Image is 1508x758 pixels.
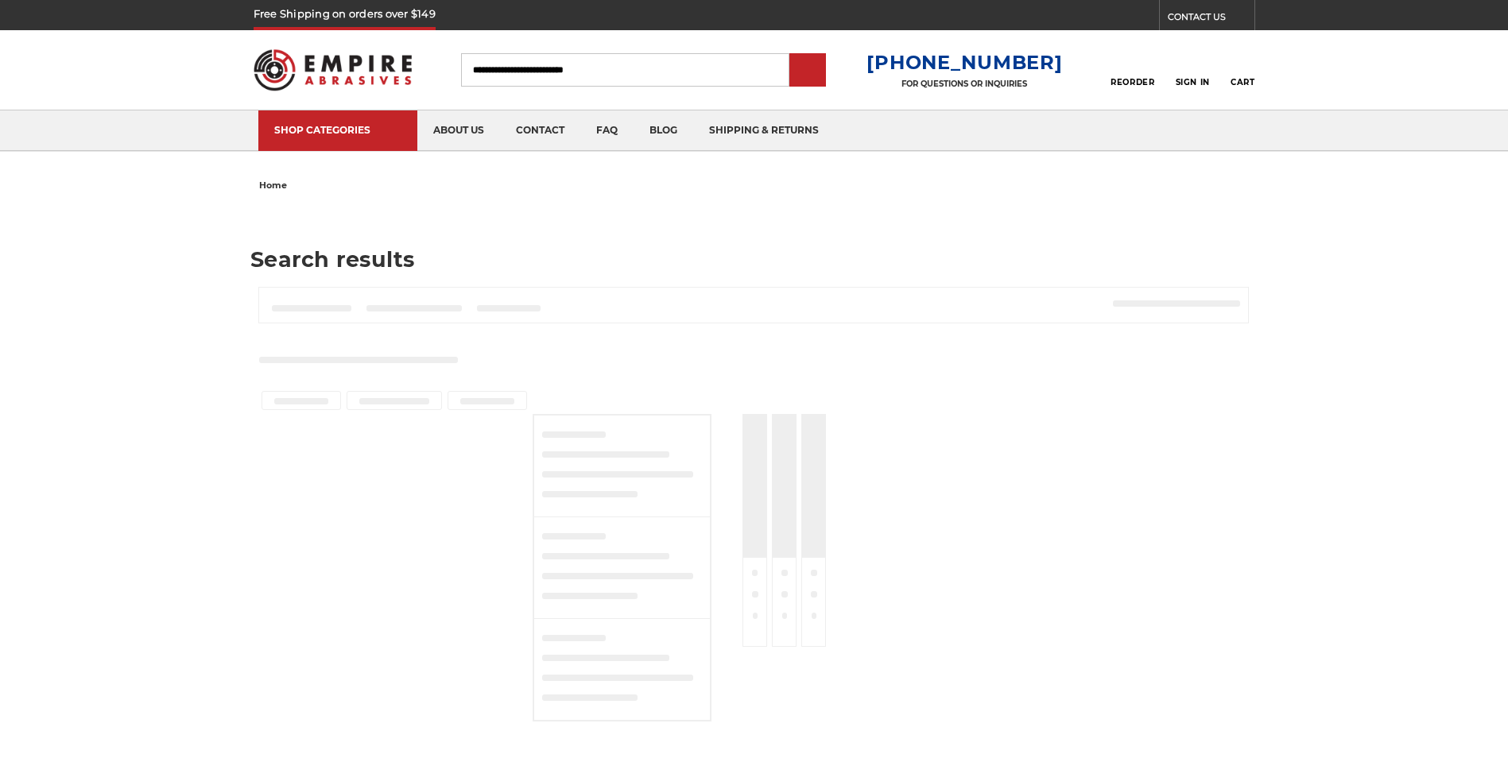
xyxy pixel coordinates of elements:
h1: Search results [250,249,1258,270]
img: Empire Abrasives [254,39,413,101]
a: CONTACT US [1168,8,1254,30]
div: SHOP CATEGORIES [274,124,401,136]
a: Reorder [1111,52,1154,87]
span: Reorder [1111,77,1154,87]
input: Submit [792,55,824,87]
a: shipping & returns [693,110,835,151]
span: Sign In [1176,77,1210,87]
a: faq [580,110,634,151]
span: Cart [1231,77,1254,87]
a: contact [500,110,580,151]
a: SHOP CATEGORIES [258,110,417,151]
a: blog [634,110,693,151]
a: [PHONE_NUMBER] [866,51,1062,74]
p: FOR QUESTIONS OR INQUIRIES [866,79,1062,89]
a: Cart [1231,52,1254,87]
span: home [259,180,287,191]
a: about us [417,110,500,151]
